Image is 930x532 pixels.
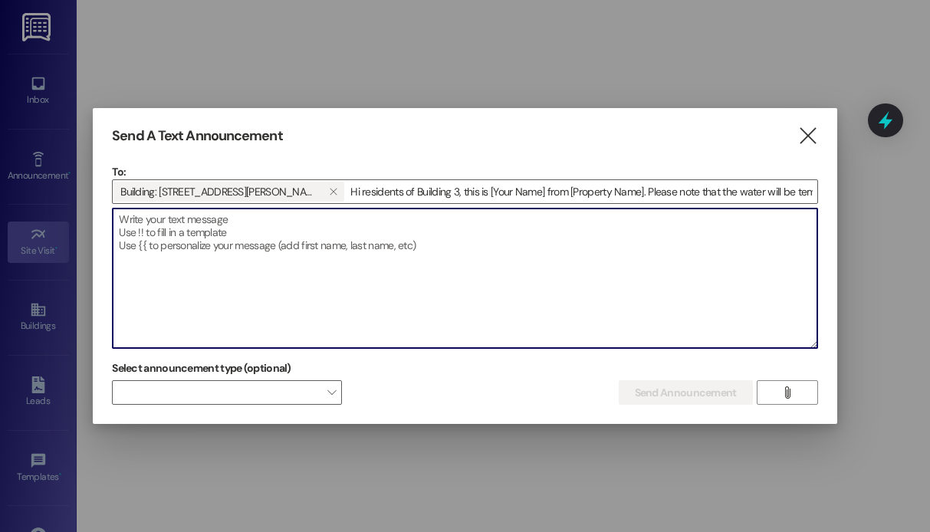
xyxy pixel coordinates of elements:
i:  [781,386,793,399]
h3: Send A Text Announcement [112,127,282,145]
button: Building: 3650 Lake Mead 3 [321,182,344,202]
button: Send Announcement [619,380,753,405]
p: To: [112,164,817,179]
span: Building: 3650 Lake Mead 3 [120,182,315,202]
input: Type to select the units, buildings, or communities you want to message. (e.g. 'Unit 1A', 'Buildi... [346,180,817,203]
i:  [797,128,818,144]
label: Select announcement type (optional) [112,356,291,380]
i:  [329,186,337,198]
span: Send Announcement [635,385,737,401]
